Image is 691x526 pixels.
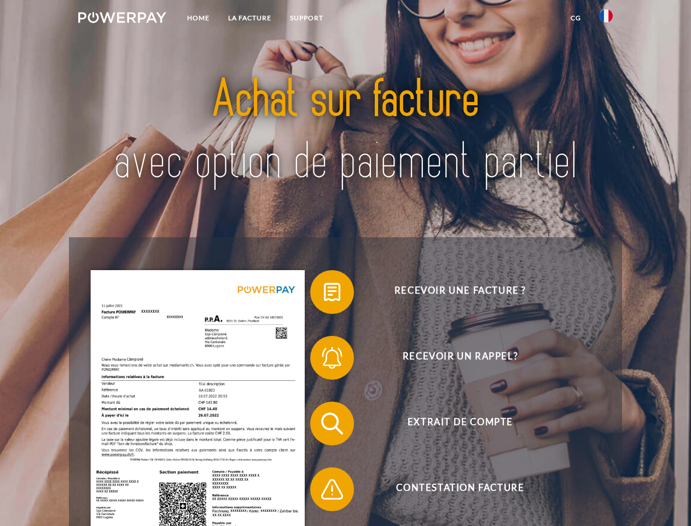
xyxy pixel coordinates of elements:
[326,467,594,511] span: Contestation Facture
[318,344,346,371] img: qb_bell.svg
[326,336,594,380] span: Recevoir un rappel?
[78,12,166,23] img: logo-powerpay-white.svg
[310,336,595,380] button: Recevoir un rappel?
[178,8,219,28] a: Home
[561,8,590,28] a: CG
[600,9,613,22] img: fr
[326,402,594,445] span: Extrait de compte
[310,402,595,445] button: Extrait de compte
[310,270,595,314] button: Recevoir une facture ?
[318,410,346,437] img: qb_search.svg
[318,476,346,503] img: qb_warning.svg
[310,467,595,511] button: Contestation Facture
[281,8,333,28] a: Support
[318,278,346,306] img: qb_bill.svg
[219,8,281,28] a: LA FACTURE
[326,270,594,314] span: Recevoir une facture ?
[104,53,587,210] img: title-powerpay_fr.svg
